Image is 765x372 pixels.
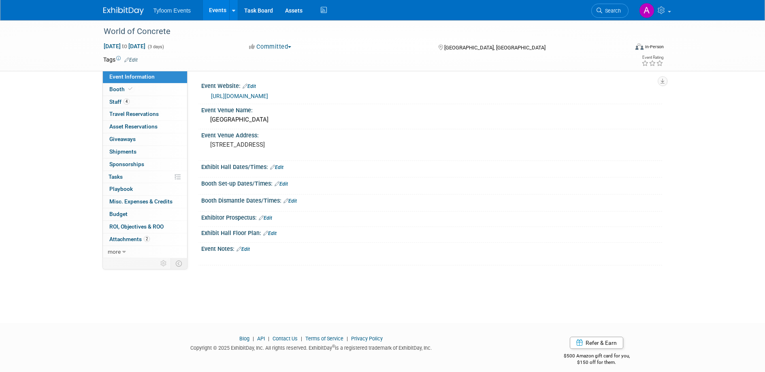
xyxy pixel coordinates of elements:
span: Asset Reservations [109,123,158,130]
div: $150 off for them. [531,359,662,366]
a: Staff4 [103,96,187,108]
div: [GEOGRAPHIC_DATA] [207,113,656,126]
a: Edit [263,231,277,236]
a: Travel Reservations [103,108,187,120]
div: Event Venue Address: [201,129,662,139]
a: API [257,336,265,342]
span: 4 [124,98,130,105]
a: Privacy Policy [351,336,383,342]
div: Booth Set-up Dates/Times: [201,177,662,188]
a: Playbook [103,183,187,195]
div: Event Website: [201,80,662,90]
div: $500 Amazon gift card for you, [531,347,662,366]
span: to [121,43,128,49]
span: Search [602,8,621,14]
a: Edit [283,198,297,204]
span: Giveaways [109,136,136,142]
span: (3 days) [147,44,164,49]
i: Booth reservation complete [128,87,132,91]
span: Shipments [109,148,136,155]
span: Travel Reservations [109,111,159,117]
a: Asset Reservations [103,121,187,133]
span: Staff [109,98,130,105]
td: Toggle Event Tabs [170,258,187,269]
a: Edit [275,181,288,187]
div: Event Venue Name: [201,104,662,114]
div: Event Notes: [201,243,662,253]
img: Format-Inperson.png [635,43,644,50]
td: Tags [103,56,138,64]
span: ROI, Objectives & ROO [109,223,164,230]
img: ExhibitDay [103,7,144,15]
span: [DATE] [DATE] [103,43,146,50]
a: Giveaways [103,133,187,145]
a: Edit [124,57,138,63]
div: Booth Dismantle Dates/Times: [201,195,662,205]
div: Exhibit Hall Floor Plan: [201,227,662,237]
pre: [STREET_ADDRESS] [210,141,384,148]
div: Event Rating [641,56,663,60]
div: World of Concrete [101,24,616,39]
span: | [251,336,256,342]
a: Edit [237,246,250,252]
a: more [103,246,187,258]
span: Sponsorships [109,161,144,167]
span: Event Information [109,73,155,80]
span: | [266,336,271,342]
td: Personalize Event Tab Strip [157,258,171,269]
span: Tasks [109,173,123,180]
a: Tasks [103,171,187,183]
button: Committed [246,43,294,51]
div: Copyright © 2025 ExhibitDay, Inc. All rights reserved. ExhibitDay is a registered trademark of Ex... [103,342,520,352]
sup: ® [332,344,335,348]
a: Attachments2 [103,233,187,246]
span: more [108,248,121,255]
a: ROI, Objectives & ROO [103,221,187,233]
span: Playbook [109,186,133,192]
span: Tyfoom Events [153,7,191,14]
a: Blog [239,336,249,342]
span: Attachments [109,236,150,242]
div: Exhibitor Prospectus: [201,212,662,222]
span: | [299,336,304,342]
a: Terms of Service [305,336,343,342]
img: Angie Nichols [639,3,654,18]
span: Budget [109,211,128,217]
a: Edit [243,83,256,89]
div: Exhibit Hall Dates/Times: [201,161,662,171]
a: Sponsorships [103,158,187,171]
a: Event Information [103,71,187,83]
span: Misc. Expenses & Credits [109,198,173,205]
a: Shipments [103,146,187,158]
a: Edit [270,165,283,170]
a: Budget [103,208,187,220]
a: Misc. Expenses & Credits [103,196,187,208]
span: [GEOGRAPHIC_DATA], [GEOGRAPHIC_DATA] [444,45,546,51]
span: | [345,336,350,342]
a: Refer & Earn [570,337,623,349]
span: 2 [144,236,150,242]
div: Event Format [581,42,664,54]
span: Booth [109,86,134,92]
a: [URL][DOMAIN_NAME] [211,93,268,99]
a: Search [591,4,629,18]
a: Booth [103,83,187,96]
a: Contact Us [273,336,298,342]
a: Edit [259,215,272,221]
div: In-Person [645,44,664,50]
